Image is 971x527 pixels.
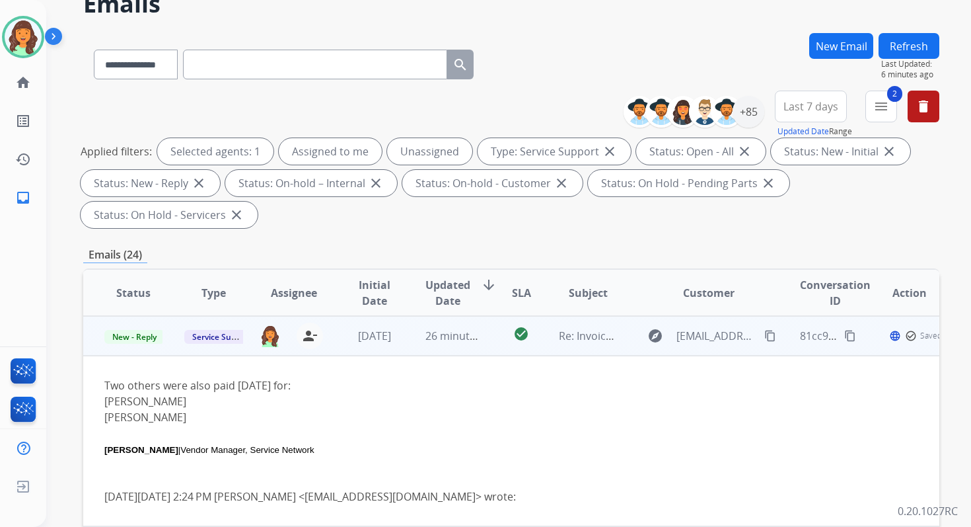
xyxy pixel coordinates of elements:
[368,175,384,191] mat-icon: close
[15,190,31,206] mat-icon: inbox
[271,285,317,301] span: Assignee
[229,207,244,223] mat-icon: close
[879,33,939,59] button: Refresh
[184,330,260,344] span: Service Support
[104,445,178,455] span: [PERSON_NAME]
[844,330,856,342] mat-icon: content_copy
[676,328,757,344] span: [EMAIL_ADDRESS][DOMAIN_NAME]
[760,175,776,191] mat-icon: close
[279,138,382,165] div: Assigned to me
[81,170,220,196] div: Status: New - Reply
[81,143,152,159] p: Applied filters:
[402,170,583,196] div: Status: On-hold - Customer
[481,277,497,293] mat-icon: arrow_downward
[683,285,735,301] span: Customer
[881,69,939,80] span: 6 minutes ago
[737,143,752,159] mat-icon: close
[15,151,31,167] mat-icon: history
[916,99,931,114] mat-icon: delete
[733,96,764,128] div: +85
[881,59,939,69] span: Last Updated:
[636,138,766,165] div: Status: Open - All
[898,503,958,519] p: 0.20.1027RC
[345,277,403,309] span: Initial Date
[104,378,758,393] div: Two others were also paid [DATE] for:
[15,75,31,91] mat-icon: home
[225,170,397,196] div: Status: On-hold – Internal
[889,330,901,342] mat-icon: language
[425,277,470,309] span: Updated Date
[104,393,758,409] li: [PERSON_NAME]
[478,138,631,165] div: Type: Service Support
[865,91,897,122] button: 2
[81,202,258,228] div: Status: On Hold - Servicers
[602,143,618,159] mat-icon: close
[104,409,758,425] li: [PERSON_NAME]
[191,175,207,191] mat-icon: close
[5,19,42,56] img: avatar
[358,329,391,343] span: [DATE]
[452,57,468,73] mat-icon: search
[201,285,226,301] span: Type
[387,138,472,165] div: Unassigned
[157,138,273,165] div: Selected agents: 1
[887,86,902,102] span: 2
[104,330,164,344] span: New - Reply
[178,445,180,455] span: |
[775,91,847,122] button: Last 7 days
[859,270,939,316] th: Action
[647,328,663,344] mat-icon: explore
[588,170,789,196] div: Status: On Hold - Pending Parts
[180,445,314,455] span: Vendor Manager, Service Network
[425,329,502,343] span: 26 minutes ago
[881,143,897,159] mat-icon: close
[302,328,318,344] mat-icon: person_remove
[873,99,889,114] mat-icon: menu
[777,126,829,137] button: Updated Date
[800,277,871,309] span: Conversation ID
[15,113,31,129] mat-icon: list_alt
[920,331,942,341] span: Saved
[305,489,476,504] a: [EMAIL_ADDRESS][DOMAIN_NAME]
[764,330,776,342] mat-icon: content_copy
[512,285,531,301] span: SLA
[104,489,758,505] div: [DATE][DATE] 2:24 PM [PERSON_NAME] < > wrote:
[905,330,917,342] mat-icon: check_circle_outline
[771,138,910,165] div: Status: New - Initial
[809,33,873,59] button: New Email
[569,285,608,301] span: Subject
[777,126,852,137] span: Range
[260,325,281,347] img: agent-avatar
[783,104,838,109] span: Last 7 days
[513,326,529,342] mat-icon: check_circle
[83,247,147,263] p: Emails (24)
[116,285,151,301] span: Status
[554,175,569,191] mat-icon: close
